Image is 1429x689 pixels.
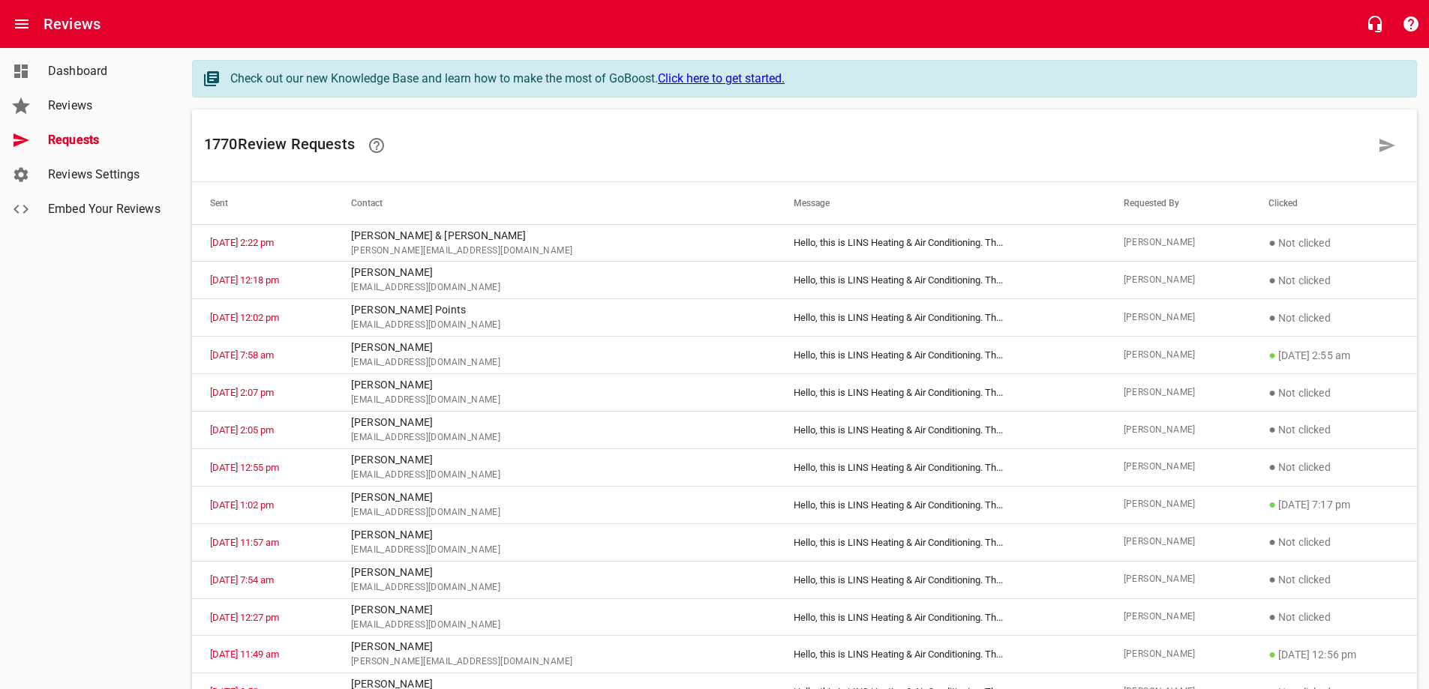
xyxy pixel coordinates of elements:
[1268,234,1399,252] p: Not clicked
[1124,647,1233,662] span: [PERSON_NAME]
[1268,310,1276,325] span: ●
[351,377,758,393] p: [PERSON_NAME]
[1268,571,1399,589] p: Not clicked
[1268,273,1276,287] span: ●
[1124,610,1233,625] span: [PERSON_NAME]
[351,468,758,483] span: [EMAIL_ADDRESS][DOMAIN_NAME]
[210,424,274,436] a: [DATE] 2:05 pm
[776,299,1105,337] td: Hello, this is LINS Heating & Air Conditioning. Th ...
[210,274,279,286] a: [DATE] 12:18 pm
[1250,182,1417,224] th: Clicked
[1124,348,1233,363] span: [PERSON_NAME]
[351,490,758,505] p: [PERSON_NAME]
[351,393,758,408] span: [EMAIL_ADDRESS][DOMAIN_NAME]
[44,12,101,36] h6: Reviews
[48,131,162,149] span: Requests
[1268,572,1276,586] span: ●
[351,565,758,580] p: [PERSON_NAME]
[351,639,758,655] p: [PERSON_NAME]
[48,166,162,184] span: Reviews Settings
[351,505,758,520] span: [EMAIL_ADDRESS][DOMAIN_NAME]
[204,127,1369,163] h6: 1770 Review Request s
[1268,421,1399,439] p: Not clicked
[230,70,1401,88] div: Check out our new Knowledge Base and learn how to make the most of GoBoost.
[351,618,758,633] span: [EMAIL_ADDRESS][DOMAIN_NAME]
[1124,497,1233,512] span: [PERSON_NAME]
[210,387,274,398] a: [DATE] 2:07 pm
[776,523,1105,561] td: Hello, this is LINS Heating & Air Conditioning. Th ...
[776,448,1105,486] td: Hello, this is LINS Heating & Air Conditioning. Th ...
[776,561,1105,598] td: Hello, this is LINS Heating & Air Conditioning. Th ...
[210,612,279,623] a: [DATE] 12:27 pm
[1268,271,1399,289] p: Not clicked
[1268,348,1276,362] span: ●
[48,97,162,115] span: Reviews
[776,636,1105,673] td: Hello, this is LINS Heating & Air Conditioning. Th ...
[776,598,1105,636] td: Hello, this is LINS Heating & Air Conditioning. Th ...
[210,499,274,511] a: [DATE] 1:02 pm
[1268,535,1276,549] span: ●
[1124,310,1233,325] span: [PERSON_NAME]
[1268,384,1399,402] p: Not clicked
[48,62,162,80] span: Dashboard
[776,182,1105,224] th: Message
[333,182,776,224] th: Contact
[776,224,1105,262] td: Hello, this is LINS Heating & Air Conditioning. Th ...
[776,412,1105,449] td: Hello, this is LINS Heating & Air Conditioning. Th ...
[351,340,758,355] p: [PERSON_NAME]
[1268,497,1276,511] span: ●
[1268,608,1399,626] p: Not clicked
[1369,127,1405,163] a: Request a review
[658,71,785,85] a: Click here to get started.
[351,302,758,318] p: [PERSON_NAME] Points
[351,415,758,430] p: [PERSON_NAME]
[210,537,279,548] a: [DATE] 11:57 am
[210,649,279,660] a: [DATE] 11:49 am
[1393,6,1429,42] button: Support Portal
[351,318,758,333] span: [EMAIL_ADDRESS][DOMAIN_NAME]
[1268,646,1399,664] p: [DATE] 12:56 pm
[210,462,279,473] a: [DATE] 12:55 pm
[210,237,274,248] a: [DATE] 2:22 pm
[351,265,758,280] p: [PERSON_NAME]
[1268,235,1276,250] span: ●
[351,430,758,445] span: [EMAIL_ADDRESS][DOMAIN_NAME]
[351,280,758,295] span: [EMAIL_ADDRESS][DOMAIN_NAME]
[1124,235,1233,250] span: [PERSON_NAME]
[776,374,1105,412] td: Hello, this is LINS Heating & Air Conditioning. Th ...
[1268,647,1276,661] span: ●
[1106,182,1251,224] th: Requested By
[1268,309,1399,327] p: Not clicked
[359,127,395,163] a: Learn how requesting reviews can improve your online presence
[1357,6,1393,42] button: Live Chat
[1268,458,1399,476] p: Not clicked
[1124,273,1233,288] span: [PERSON_NAME]
[351,580,758,595] span: [EMAIL_ADDRESS][DOMAIN_NAME]
[776,262,1105,299] td: Hello, this is LINS Heating & Air Conditioning. Th ...
[1268,496,1399,514] p: [DATE] 7:17 pm
[1124,460,1233,475] span: [PERSON_NAME]
[351,355,758,370] span: [EMAIL_ADDRESS][DOMAIN_NAME]
[351,602,758,618] p: [PERSON_NAME]
[1124,385,1233,400] span: [PERSON_NAME]
[210,312,279,323] a: [DATE] 12:02 pm
[776,337,1105,374] td: Hello, this is LINS Heating & Air Conditioning. Th ...
[351,543,758,558] span: [EMAIL_ADDRESS][DOMAIN_NAME]
[1268,346,1399,364] p: [DATE] 2:55 am
[48,200,162,218] span: Embed Your Reviews
[210,349,274,361] a: [DATE] 7:58 am
[351,228,758,244] p: [PERSON_NAME] & [PERSON_NAME]
[351,527,758,543] p: [PERSON_NAME]
[4,6,40,42] button: Open drawer
[1124,535,1233,550] span: [PERSON_NAME]
[1124,572,1233,587] span: [PERSON_NAME]
[210,574,274,586] a: [DATE] 7:54 am
[1268,533,1399,551] p: Not clicked
[192,182,333,224] th: Sent
[351,452,758,468] p: [PERSON_NAME]
[776,486,1105,523] td: Hello, this is LINS Heating & Air Conditioning. Th ...
[1268,610,1276,624] span: ●
[1124,423,1233,438] span: [PERSON_NAME]
[1268,422,1276,436] span: ●
[1268,460,1276,474] span: ●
